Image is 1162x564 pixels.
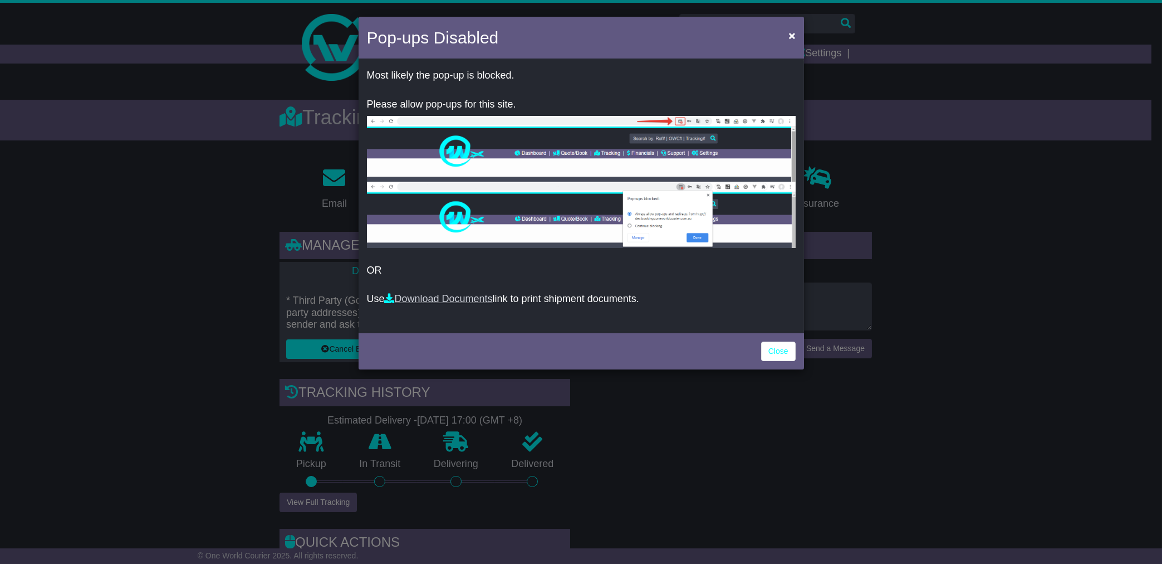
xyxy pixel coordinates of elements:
[367,25,499,50] h4: Pop-ups Disabled
[367,182,796,248] img: allow-popup-2.png
[367,293,796,305] p: Use link to print shipment documents.
[761,342,796,361] a: Close
[783,24,801,47] button: Close
[385,293,493,304] a: Download Documents
[367,70,796,82] p: Most likely the pop-up is blocked.
[359,61,804,330] div: OR
[367,116,796,182] img: allow-popup-1.png
[367,99,796,111] p: Please allow pop-ups for this site.
[788,29,795,42] span: ×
